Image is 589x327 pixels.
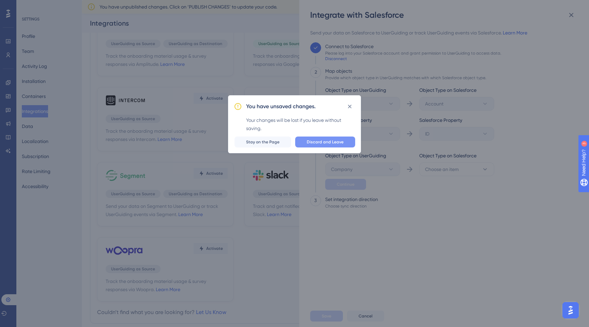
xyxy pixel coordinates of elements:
[307,139,344,145] span: Discard and Leave
[16,2,43,10] span: Need Help?
[560,300,581,321] iframe: UserGuiding AI Assistant Launcher
[246,116,355,132] div: Your changes will be lost if you leave without saving.
[246,102,316,111] h2: You have unsaved changes.
[246,139,280,145] span: Stay on the Page
[47,3,49,9] div: 3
